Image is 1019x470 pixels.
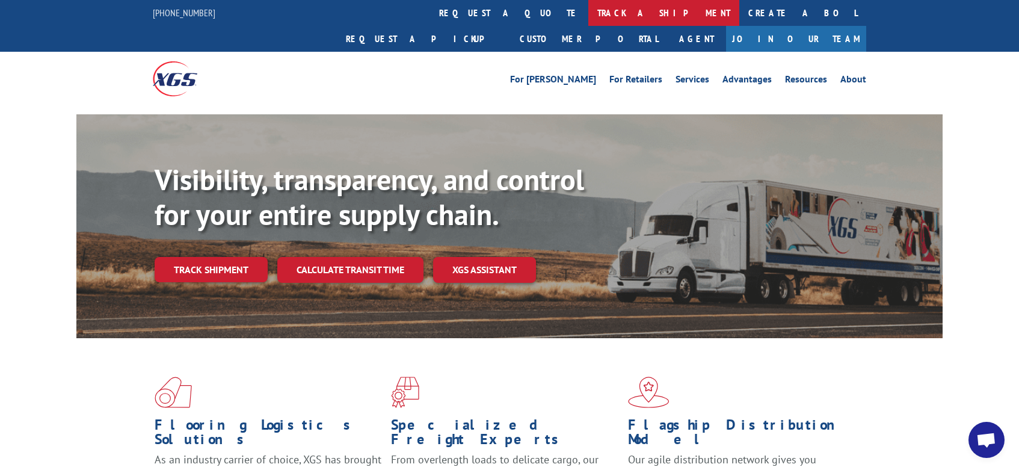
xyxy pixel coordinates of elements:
[155,161,584,233] b: Visibility, transparency, and control for your entire supply chain.
[391,418,618,453] h1: Specialized Freight Experts
[155,418,382,453] h1: Flooring Logistics Solutions
[155,377,192,408] img: xgs-icon-total-supply-chain-intelligence-red
[785,75,827,88] a: Resources
[676,75,709,88] a: Services
[722,75,772,88] a: Advantages
[510,75,596,88] a: For [PERSON_NAME]
[628,377,670,408] img: xgs-icon-flagship-distribution-model-red
[153,7,215,19] a: [PHONE_NUMBER]
[840,75,866,88] a: About
[155,257,268,282] a: Track shipment
[609,75,662,88] a: For Retailers
[511,26,667,52] a: Customer Portal
[277,257,423,283] a: Calculate transit time
[968,422,1005,458] div: Open chat
[433,257,536,283] a: XGS ASSISTANT
[337,26,511,52] a: Request a pickup
[391,377,419,408] img: xgs-icon-focused-on-flooring-red
[667,26,726,52] a: Agent
[628,418,855,453] h1: Flagship Distribution Model
[726,26,866,52] a: Join Our Team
